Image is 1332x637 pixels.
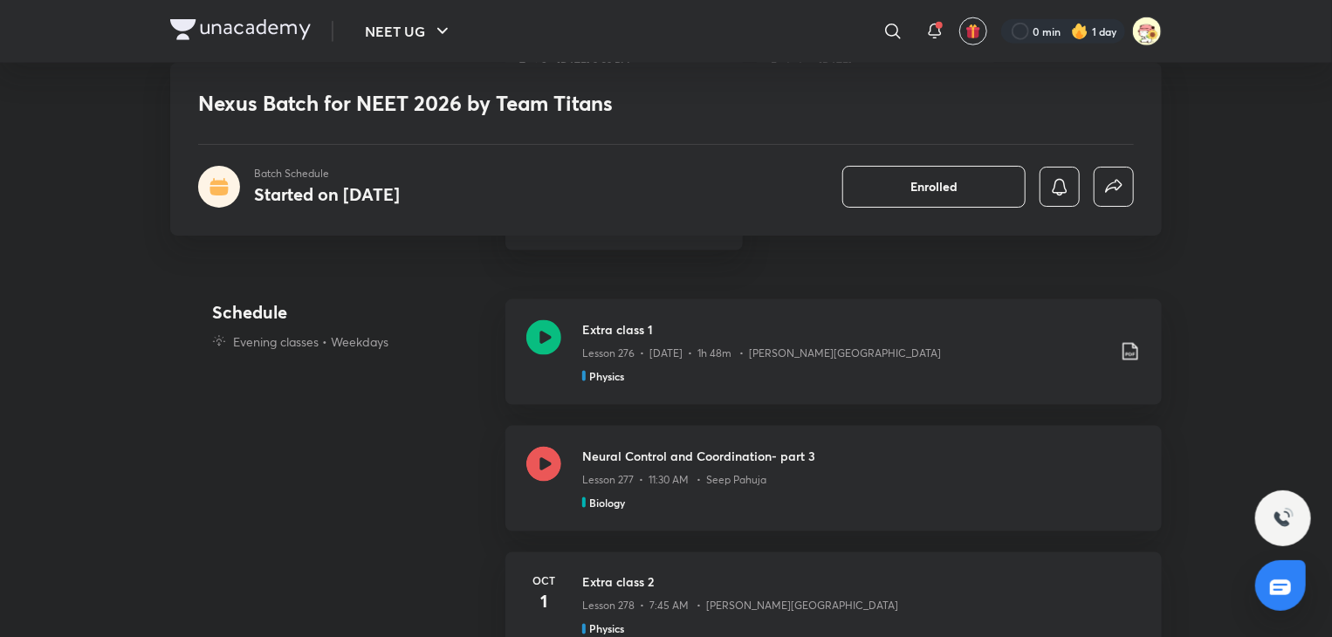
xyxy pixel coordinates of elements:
[582,320,1106,339] h3: Extra class 1
[233,332,388,351] p: Evening classes • Weekdays
[582,472,766,488] p: Lesson 277 • 11:30 AM • Seep Pahuja
[842,166,1026,208] button: Enrolled
[589,621,624,637] h5: Physics
[505,426,1162,552] a: Neural Control and Coordination- part 3Lesson 277 • 11:30 AM • Seep PahujaBiology
[526,589,561,615] h4: 1
[170,19,311,45] a: Company Logo
[170,19,311,40] img: Company Logo
[589,368,624,384] h5: Physics
[959,17,987,45] button: avatar
[212,299,491,325] h4: Schedule
[582,573,1141,592] h3: Extra class 2
[910,178,958,195] span: Enrolled
[582,346,941,361] p: Lesson 276 • [DATE] • 1h 48m • [PERSON_NAME][GEOGRAPHIC_DATA]
[589,495,625,510] h5: Biology
[198,91,882,116] h1: Nexus Batch for NEET 2026 by Team Titans
[254,166,400,182] p: Batch Schedule
[582,599,898,614] p: Lesson 278 • 7:45 AM • [PERSON_NAME][GEOGRAPHIC_DATA]
[526,573,561,589] h6: Oct
[965,24,981,39] img: avatar
[1273,508,1294,529] img: ttu
[1132,17,1162,46] img: Samikshya Patra
[1071,23,1088,40] img: streak
[582,447,1141,465] h3: Neural Control and Coordination- part 3
[254,182,400,206] h4: Started on [DATE]
[505,299,1162,426] a: Extra class 1Lesson 276 • [DATE] • 1h 48m • [PERSON_NAME][GEOGRAPHIC_DATA]Physics
[354,14,463,49] button: NEET UG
